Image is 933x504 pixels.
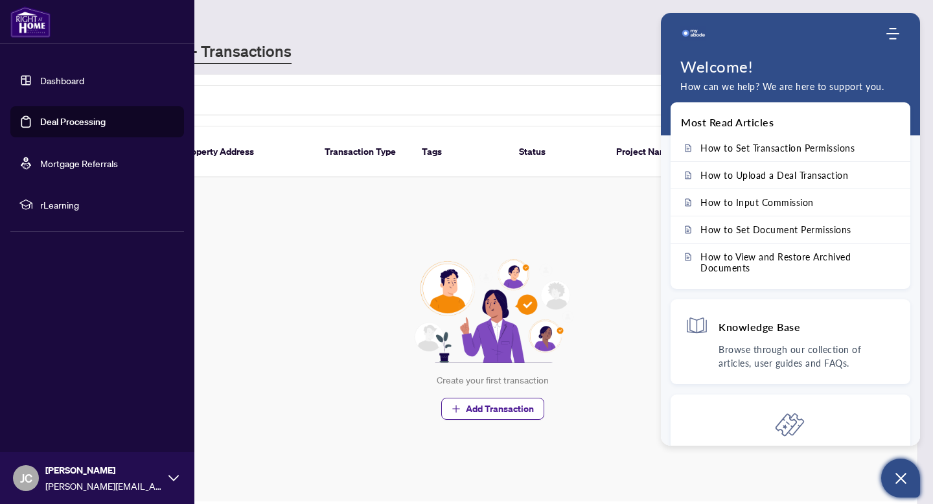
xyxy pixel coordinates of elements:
[452,404,461,413] span: plus
[700,170,848,181] span: How to Upload a Deal Transaction
[45,479,162,493] span: [PERSON_NAME][EMAIL_ADDRESS][DOMAIN_NAME]
[700,197,814,208] span: How to Input Commission
[20,469,32,487] span: JC
[700,224,851,235] span: How to Set Document Permissions
[437,373,549,387] div: Create your first transaction
[671,216,910,243] a: How to Set Document Permissions
[441,398,544,420] button: Add Transaction
[40,116,106,128] a: Deal Processing
[700,251,896,273] span: How to View and Restore Archived Documents
[10,6,51,38] img: logo
[172,127,314,178] th: Property Address
[700,143,855,154] span: How to Set Transaction Permissions
[40,198,175,212] span: rLearning
[671,135,910,161] a: How to Set Transaction Permissions
[45,463,162,477] span: [PERSON_NAME]
[409,259,576,363] img: Null State Icon
[509,127,606,178] th: Status
[40,74,84,86] a: Dashboard
[671,244,910,281] a: How to View and Restore Archived Documents
[671,162,910,189] a: How to Upload a Deal Transaction
[884,27,901,40] div: Modules Menu
[680,80,901,94] p: How can we help? We are here to support you.
[680,21,706,47] img: logo
[314,127,411,178] th: Transaction Type
[719,343,896,370] p: Browse through our collection of articles, user guides and FAQs.
[680,57,901,76] h1: Welcome!
[671,299,910,384] div: Knowledge BaseBrowse through our collection of articles, user guides and FAQs.
[680,21,706,47] span: Company logo
[411,127,509,178] th: Tags
[466,398,534,419] span: Add Transaction
[719,320,800,334] h4: Knowledge Base
[881,459,920,498] button: Open asap
[671,189,910,216] a: How to Input Commission
[40,157,118,169] a: Mortgage Referrals
[606,127,684,178] th: Project Name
